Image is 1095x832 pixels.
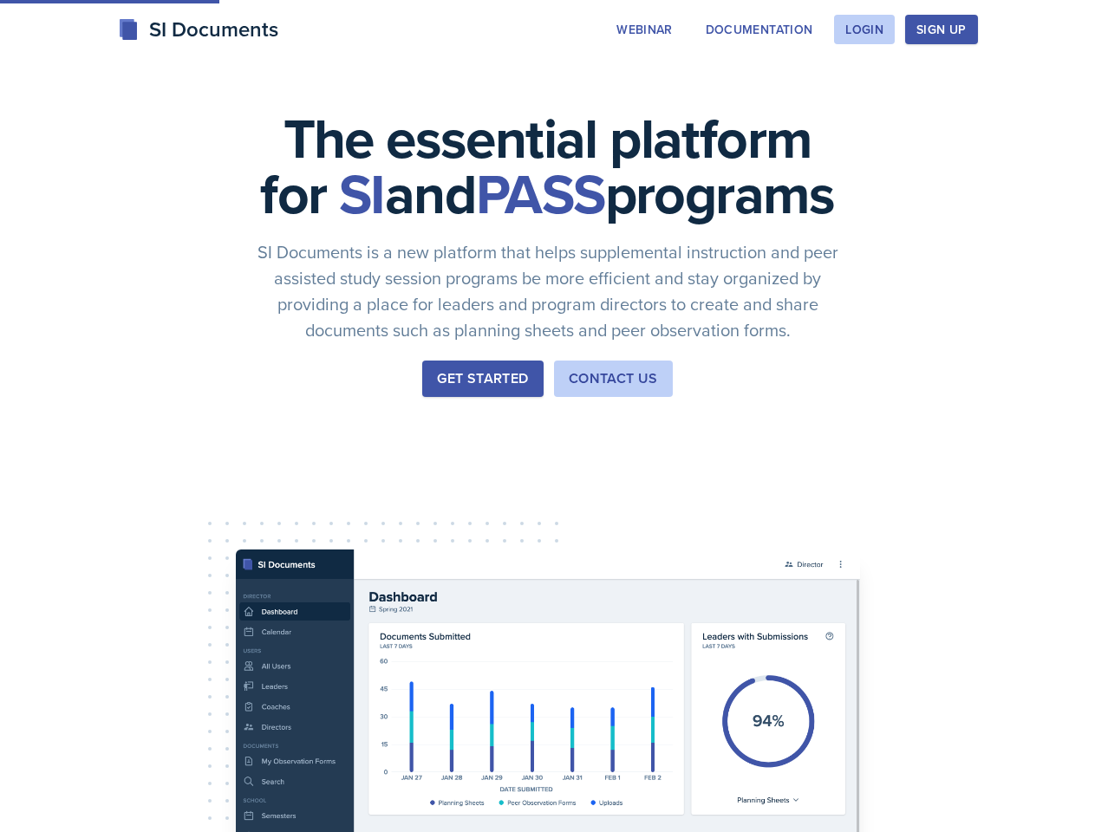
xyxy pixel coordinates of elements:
div: Sign Up [916,23,966,36]
div: Login [845,23,883,36]
button: Documentation [694,15,825,44]
div: Contact Us [569,368,658,389]
div: Get Started [437,368,528,389]
div: Webinar [616,23,672,36]
button: Contact Us [554,361,673,397]
div: SI Documents [118,14,278,45]
button: Webinar [605,15,683,44]
button: Login [834,15,895,44]
div: Documentation [706,23,813,36]
button: Sign Up [905,15,977,44]
button: Get Started [422,361,543,397]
